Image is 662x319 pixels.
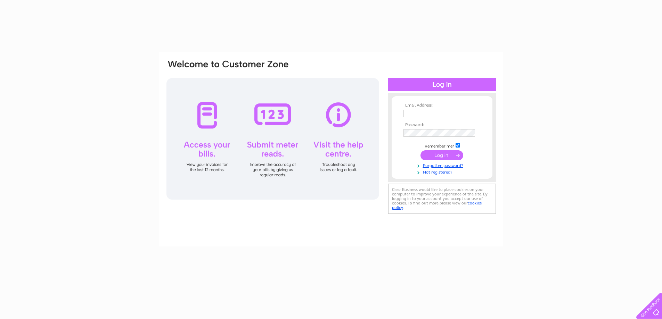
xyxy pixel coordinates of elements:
[392,201,482,210] a: cookies policy
[402,103,482,108] th: Email Address:
[402,123,482,127] th: Password:
[420,150,463,160] input: Submit
[403,162,482,168] a: Forgotten password?
[402,142,482,149] td: Remember me?
[388,184,496,214] div: Clear Business would like to place cookies on your computer to improve your experience of the sit...
[403,168,482,175] a: Not registered?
